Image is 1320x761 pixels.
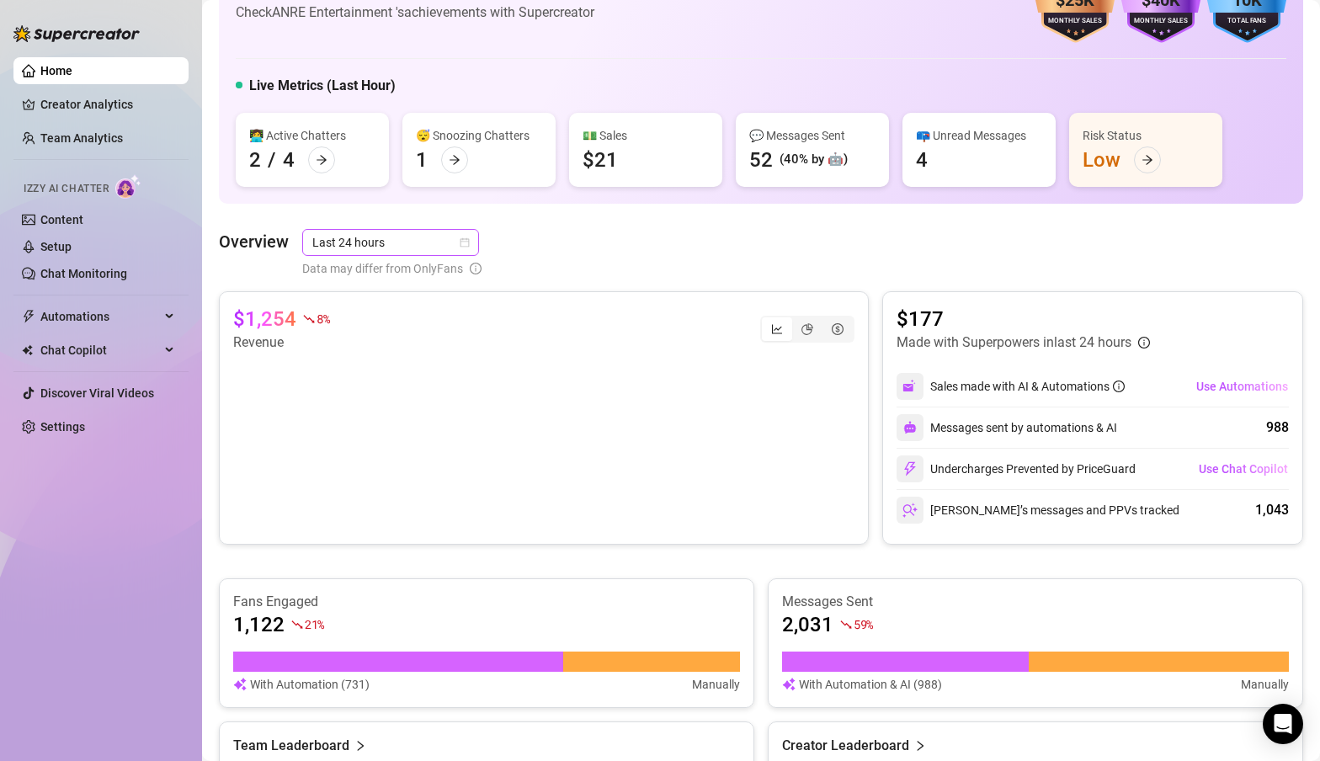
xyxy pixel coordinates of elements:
[902,461,918,476] img: svg%3e
[40,303,160,330] span: Automations
[40,337,160,364] span: Chat Copilot
[40,64,72,77] a: Home
[416,126,542,145] div: 😴 Snoozing Chatters
[303,313,315,325] span: fall
[219,229,289,254] article: Overview
[749,146,773,173] div: 52
[460,237,470,247] span: calendar
[840,619,852,631] span: fall
[40,131,123,145] a: Team Analytics
[692,675,740,694] article: Manually
[1263,704,1303,744] div: Open Intercom Messenger
[782,593,1289,611] article: Messages Sent
[916,146,928,173] div: 4
[249,126,375,145] div: 👩‍💻 Active Chatters
[1266,418,1289,438] div: 988
[782,736,909,756] article: Creator Leaderboard
[316,154,327,166] span: arrow-right
[832,323,844,335] span: dollar-circle
[1198,455,1289,482] button: Use Chat Copilot
[115,174,141,199] img: AI Chatter
[1113,380,1125,392] span: info-circle
[782,611,833,638] article: 2,031
[914,736,926,756] span: right
[40,420,85,434] a: Settings
[771,323,783,335] span: line-chart
[897,333,1131,353] article: Made with Superpowers in last 24 hours
[40,386,154,400] a: Discover Viral Videos
[22,310,35,323] span: thunderbolt
[780,150,848,170] div: (40% by 🤖)
[1083,126,1209,145] div: Risk Status
[897,497,1179,524] div: [PERSON_NAME]’s messages and PPVs tracked
[24,181,109,197] span: Izzy AI Chatter
[1121,16,1200,27] div: Monthly Sales
[250,675,370,694] article: With Automation (731)
[13,25,140,42] img: logo-BBDzfeDw.svg
[897,306,1150,333] article: $177
[897,455,1136,482] div: Undercharges Prevented by PriceGuard
[302,259,463,278] span: Data may differ from OnlyFans
[749,126,876,145] div: 💬 Messages Sent
[916,126,1042,145] div: 📪 Unread Messages
[1195,373,1289,400] button: Use Automations
[799,675,942,694] article: With Automation & AI (988)
[583,146,618,173] div: $21
[1255,500,1289,520] div: 1,043
[22,344,33,356] img: Chat Copilot
[1199,462,1288,476] span: Use Chat Copilot
[902,379,918,394] img: svg%3e
[903,421,917,434] img: svg%3e
[1138,337,1150,349] span: info-circle
[249,76,396,96] h5: Live Metrics (Last Hour)
[233,736,349,756] article: Team Leaderboard
[1196,380,1288,393] span: Use Automations
[236,2,594,23] article: Check ANRE Entertainment 's achievements with Supercreator
[291,619,303,631] span: fall
[233,611,285,638] article: 1,122
[312,230,469,255] span: Last 24 hours
[1142,154,1153,166] span: arrow-right
[305,616,324,632] span: 21 %
[354,736,366,756] span: right
[1207,16,1286,27] div: Total Fans
[416,146,428,173] div: 1
[40,267,127,280] a: Chat Monitoring
[583,126,709,145] div: 💵 Sales
[801,323,813,335] span: pie-chart
[249,146,261,173] div: 2
[40,240,72,253] a: Setup
[233,333,329,353] article: Revenue
[902,503,918,518] img: svg%3e
[854,616,873,632] span: 59 %
[40,213,83,226] a: Content
[233,306,296,333] article: $1,254
[1035,16,1115,27] div: Monthly Sales
[1241,675,1289,694] article: Manually
[897,414,1117,441] div: Messages sent by automations & AI
[233,593,740,611] article: Fans Engaged
[233,675,247,694] img: svg%3e
[283,146,295,173] div: 4
[317,311,329,327] span: 8 %
[40,91,175,118] a: Creator Analytics
[782,675,796,694] img: svg%3e
[470,259,482,278] span: info-circle
[449,154,460,166] span: arrow-right
[930,377,1125,396] div: Sales made with AI & Automations
[760,316,854,343] div: segmented control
